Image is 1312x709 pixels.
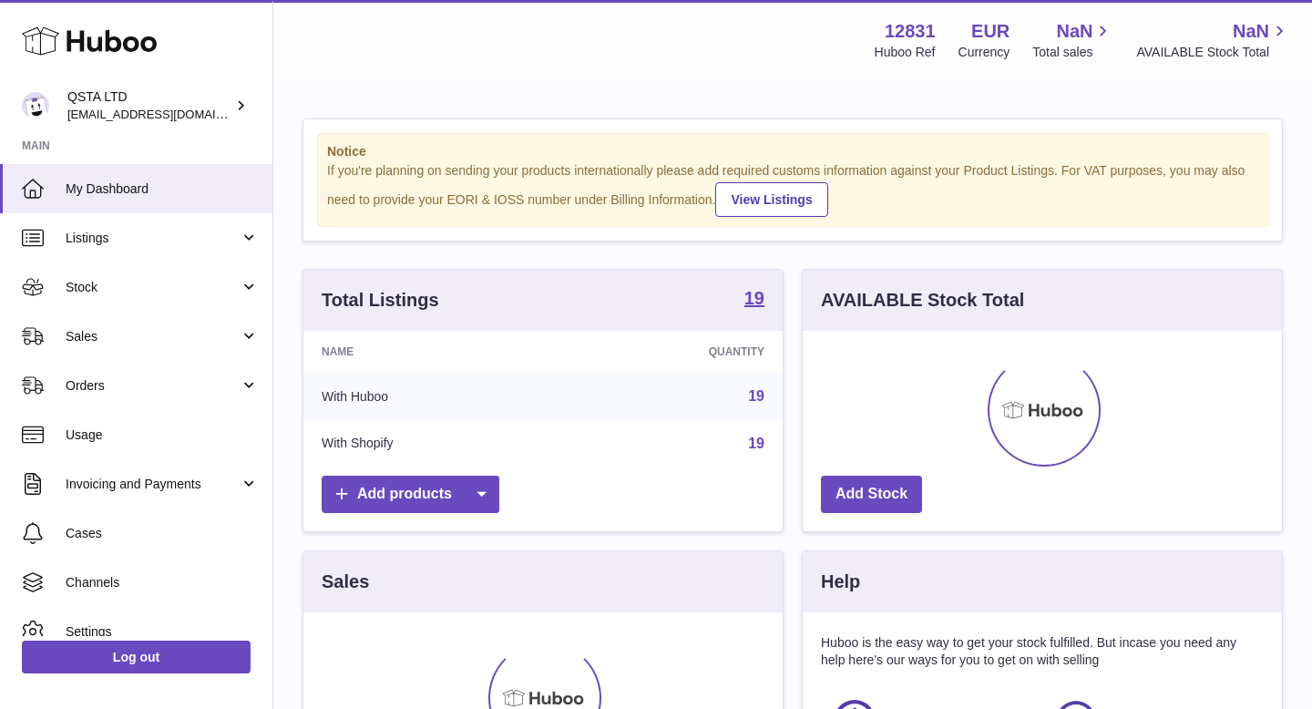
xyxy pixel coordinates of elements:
td: With Huboo [303,373,562,420]
a: 19 [744,289,764,311]
h3: Total Listings [322,288,439,313]
a: Add products [322,476,499,513]
a: Log out [22,641,251,673]
td: With Shopify [303,420,562,468]
span: My Dashboard [66,180,259,198]
th: Name [303,331,562,373]
span: Stock [66,279,240,296]
span: Cases [66,525,259,542]
span: Settings [66,623,259,641]
strong: 12831 [885,19,936,44]
a: NaN AVAILABLE Stock Total [1136,19,1290,61]
span: Usage [66,426,259,444]
strong: 19 [744,289,764,307]
span: Invoicing and Payments [66,476,240,493]
a: Add Stock [821,476,922,513]
h3: Help [821,570,860,594]
span: Channels [66,574,259,591]
span: AVAILABLE Stock Total [1136,44,1290,61]
a: NaN Total sales [1032,19,1113,61]
span: [EMAIL_ADDRESS][DOMAIN_NAME] [67,107,268,121]
span: Orders [66,377,240,395]
div: Huboo Ref [875,44,936,61]
strong: Notice [327,143,1258,160]
span: NaN [1233,19,1269,44]
span: NaN [1056,19,1092,44]
h3: AVAILABLE Stock Total [821,288,1024,313]
div: If you're planning on sending your products internationally please add required customs informati... [327,162,1258,217]
h3: Sales [322,570,369,594]
span: Sales [66,328,240,345]
a: 19 [748,436,764,451]
p: Huboo is the easy way to get your stock fulfilled. But incase you need any help here's our ways f... [821,634,1264,669]
span: Listings [66,230,240,247]
img: rodcp10@gmail.com [22,92,49,119]
a: View Listings [715,182,827,217]
a: 19 [748,388,764,404]
div: Currency [958,44,1010,61]
span: Total sales [1032,44,1113,61]
div: QSTA LTD [67,88,231,123]
th: Quantity [562,331,783,373]
strong: EUR [971,19,1010,44]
